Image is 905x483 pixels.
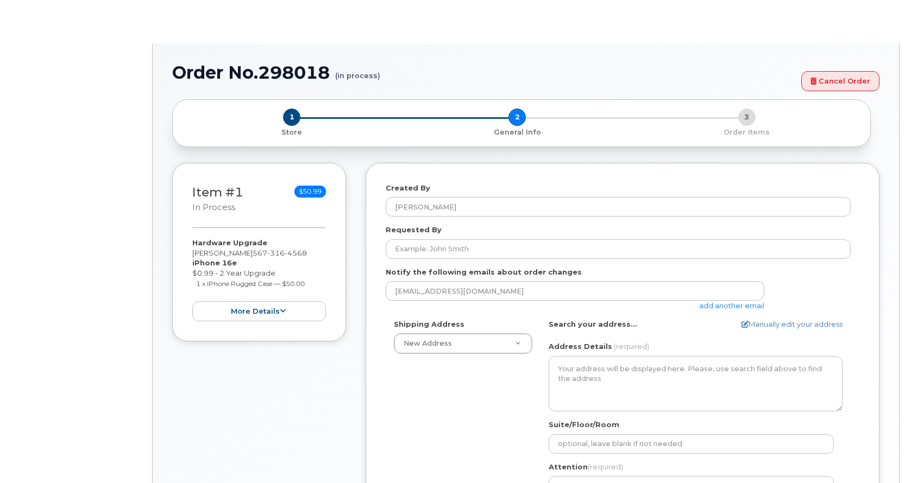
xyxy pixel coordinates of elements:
[386,183,430,193] label: Created By
[386,225,442,235] label: Requested By
[741,319,843,329] a: Manually edit your address
[192,186,243,213] h3: Item #1
[181,126,403,137] a: 1 Store
[192,258,237,267] strong: iPhone 16e
[549,341,612,352] label: Address Details
[335,63,380,80] small: (in process)
[699,301,764,310] a: add another email
[253,249,307,257] span: 567
[588,462,623,471] span: (required)
[404,339,452,347] span: New Address
[285,249,307,257] span: 4568
[267,249,285,257] span: 316
[192,238,326,321] div: [PERSON_NAME] $0.99 - 2 Year Upgrade
[394,334,532,353] a: New Address
[186,128,398,137] p: Store
[394,319,464,329] label: Shipping Address
[192,238,267,247] strong: Hardware Upgrade
[801,71,879,91] a: Cancel Order
[172,63,796,82] h1: Order No.298018
[386,281,764,301] input: Example: john@appleseed.com
[614,342,649,351] span: (required)
[196,279,305,288] small: 1 x iPhone Rugged Case — $50.00
[192,301,326,321] button: more details
[192,202,235,212] small: in process
[386,267,582,277] label: Notify the following emails about order changes
[386,239,851,259] input: Example: John Smith
[549,434,834,454] input: optional, leave blank if not needed
[549,420,619,430] label: Suite/Floor/Room
[549,462,623,472] label: Attention
[283,109,300,126] span: 1
[294,186,326,198] span: $50.99
[549,319,637,329] label: Search your address...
